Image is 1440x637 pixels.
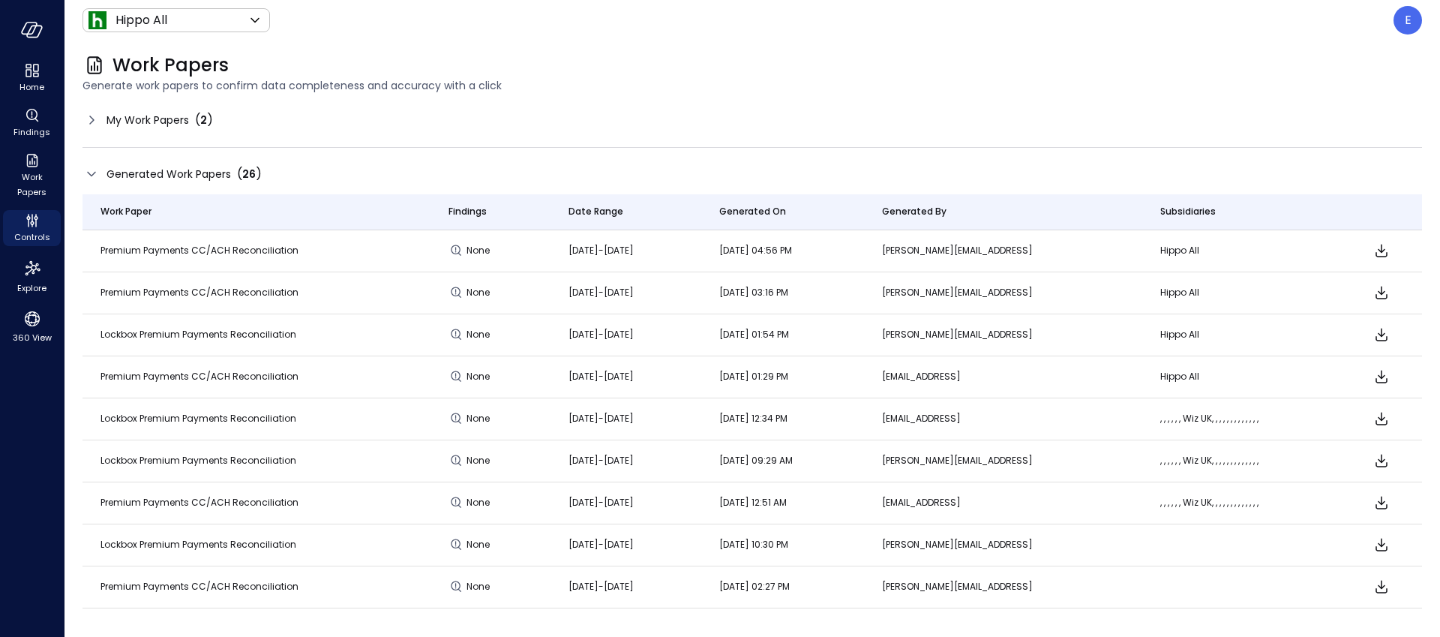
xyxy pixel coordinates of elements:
span: Download [1372,452,1390,470]
span: Controls [14,230,50,245]
span: 360 View [13,330,52,345]
span: Premium Payments CC/ACH Reconciliation [100,370,298,383]
span: [DATE]-[DATE] [568,244,634,257]
img: Icon [88,11,106,29]
span: None [466,453,493,468]
span: None [466,285,493,300]
p: [EMAIL_ADDRESS] [882,369,1124,384]
span: Explore [17,281,46,296]
p: [PERSON_NAME][EMAIL_ADDRESS] [882,243,1124,258]
p: , , , , , , Wiz UK, , , , , , , , , , , , , [1160,453,1324,468]
div: ( ) [237,165,262,183]
p: , , , , , , Wiz UK, , , , , , , , , , , , , [1160,495,1324,510]
p: [PERSON_NAME][EMAIL_ADDRESS] [882,327,1124,342]
span: Premium Payments CC/ACH Reconciliation [100,580,298,593]
span: None [466,411,493,426]
span: None [466,537,493,552]
span: [DATE] 09:29 AM [719,454,793,467]
span: Download [1372,494,1390,512]
span: Download [1372,410,1390,428]
p: Hippo All [1160,369,1324,384]
span: Work Papers [9,170,55,200]
p: [PERSON_NAME][EMAIL_ADDRESS] [882,285,1124,300]
div: Explore [3,255,61,297]
span: [DATE] 12:34 PM [719,412,787,425]
p: Hippo All [1160,285,1324,300]
span: [DATE]-[DATE] [568,496,634,509]
span: Download [1372,326,1390,344]
span: Premium Payments CC/ACH Reconciliation [100,496,298,509]
span: Download [1372,536,1390,554]
span: Generated Work Papers [106,166,231,182]
span: 2 [200,113,207,128]
span: Premium Payments CC/ACH Reconciliation [100,244,298,257]
span: [DATE] 01:54 PM [719,328,789,341]
p: E [1405,11,1411,29]
span: My Work Papers [106,112,189,128]
p: , , , , , , Wiz UK, , , , , , , , , , , , , [1160,411,1324,426]
span: Date Range [568,204,623,219]
div: ( ) [195,111,213,129]
p: [EMAIL_ADDRESS] [882,495,1124,510]
p: Hippo All [115,11,167,29]
span: Findings [13,125,50,140]
span: Download [1372,578,1390,596]
span: [DATE]-[DATE] [568,580,634,593]
div: Home [3,60,61,96]
span: [DATE] 02:27 PM [719,580,790,593]
span: Download [1372,242,1390,260]
div: Findings [3,105,61,141]
span: Lockbox Premium Payments Reconciliation [100,538,296,551]
span: [DATE]-[DATE] [568,412,634,425]
span: [DATE] 03:16 PM [719,286,788,299]
span: Lockbox Premium Payments Reconciliation [100,454,296,467]
span: Generated By [882,204,946,219]
span: None [466,369,493,384]
div: Eleanor Yehudai [1393,6,1422,35]
span: Lockbox Premium Payments Reconciliation [100,412,296,425]
p: [EMAIL_ADDRESS] [882,411,1124,426]
span: [DATE]-[DATE] [568,286,634,299]
span: [DATE]-[DATE] [568,538,634,551]
span: None [466,243,493,258]
span: 26 [242,167,256,182]
span: Lockbox Premium Payments Reconciliation [100,328,296,341]
span: [DATE] 04:56 PM [719,244,792,257]
span: Work Papers [112,53,229,77]
span: None [466,579,493,594]
span: Home [19,80,44,95]
p: [PERSON_NAME][EMAIL_ADDRESS] [882,453,1124,468]
span: [DATE]-[DATE] [568,454,634,467]
span: [DATE] 10:30 PM [719,538,788,551]
span: Download [1372,284,1390,302]
span: Generate work papers to confirm data completeness and accuracy with a click [82,77,1422,94]
p: [PERSON_NAME][EMAIL_ADDRESS] [882,537,1124,552]
p: Hippo All [1160,327,1324,342]
span: Work Paper [100,204,151,219]
div: Work Papers [3,150,61,201]
span: Download [1372,368,1390,386]
span: [DATE]-[DATE] [568,328,634,341]
div: Controls [3,210,61,246]
span: None [466,495,493,510]
span: Subsidiaries [1160,204,1216,219]
span: None [466,327,493,342]
span: Premium Payments CC/ACH Reconciliation [100,286,298,299]
span: [DATE] 01:29 PM [719,370,788,383]
span: [DATE]-[DATE] [568,370,634,383]
span: Generated On [719,204,786,219]
span: [DATE] 12:51 AM [719,496,787,509]
div: 360 View [3,306,61,347]
span: Findings [448,204,487,219]
p: [PERSON_NAME][EMAIL_ADDRESS] [882,579,1124,594]
p: Hippo All [1160,243,1324,258]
